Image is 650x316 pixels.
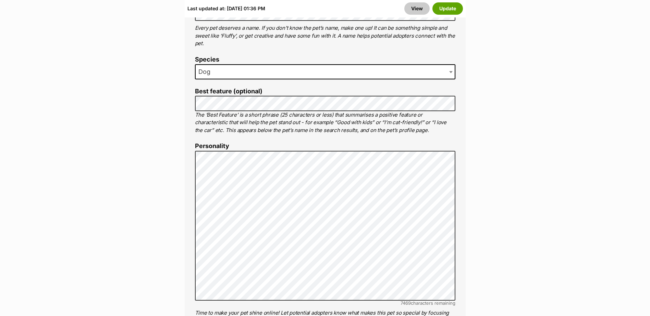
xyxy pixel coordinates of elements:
p: The ‘Best Feature’ is a short phrase (25 characters or less) that summarises a positive feature o... [195,111,455,134]
button: Update [432,2,463,15]
div: characters remaining [195,301,455,306]
span: 7469 [401,300,411,306]
span: Dog [195,64,455,79]
span: Dog [196,67,217,77]
label: Best feature (optional) [195,88,455,95]
label: Species [195,56,455,63]
a: View [404,2,430,15]
p: Every pet deserves a name. If you don’t know the pet’s name, make one up! It can be something sim... [195,24,455,48]
div: Last updated at: [DATE] 01:36 PM [187,2,265,15]
label: Personality [195,143,455,150]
